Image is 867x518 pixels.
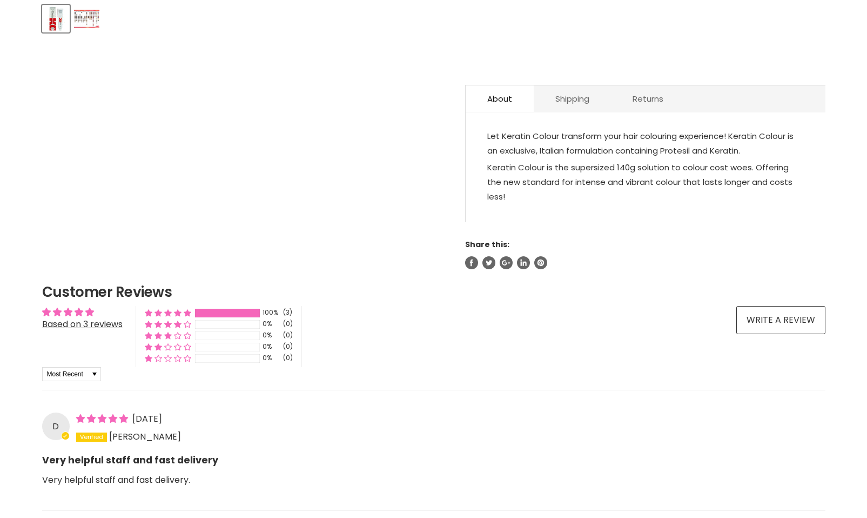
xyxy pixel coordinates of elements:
[42,367,101,381] select: Sort dropdown
[42,473,825,502] p: Very helpful staff and fast delivery.
[42,5,70,32] button: Keratin Colour Hair Colour
[42,413,70,440] div: D
[466,85,534,112] a: About
[263,308,280,317] div: 100%
[132,413,162,425] span: [DATE]
[487,162,792,202] span: Keratin Colour is the supersized 140g solution to colour cost woes. Offering the new standard for...
[109,430,181,443] span: [PERSON_NAME]
[73,5,100,32] button: Keratin Colour Hair Colour
[611,85,685,112] a: Returns
[283,308,292,317] div: (3)
[42,282,825,302] h2: Customer Reviews
[42,318,123,330] a: Based on 3 reviews
[41,2,447,32] div: Product thumbnails
[487,130,794,156] span: Let Keratin Colour transform your hair colouring experience! Keratin Colour is an exclusive, Ital...
[76,413,130,425] span: 5 star review
[465,240,825,269] aside: Share this:
[145,308,191,317] div: 100% (3) reviews with 5 star rating
[465,239,509,250] span: Share this:
[42,306,123,318] div: Average rating is 5.00 stars
[43,6,69,31] img: Keratin Colour Hair Colour
[736,306,825,334] a: Write a review
[74,10,99,28] img: Keratin Colour Hair Colour
[42,446,825,467] b: Very helpful staff and fast delivery
[534,85,611,112] a: Shipping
